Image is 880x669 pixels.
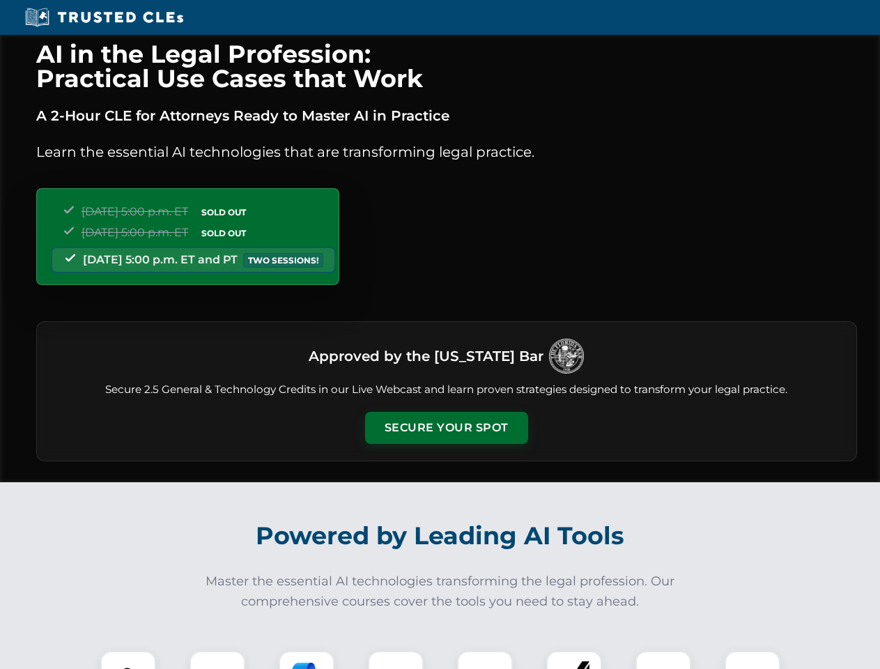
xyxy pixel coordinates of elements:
span: [DATE] 5:00 p.m. ET [82,205,188,218]
button: Secure Your Spot [365,412,528,444]
h3: Approved by the [US_STATE] Bar [309,344,543,369]
p: A 2-Hour CLE for Attorneys Ready to Master AI in Practice [36,105,857,127]
span: SOLD OUT [196,226,251,240]
span: [DATE] 5:00 p.m. ET [82,226,188,239]
h1: AI in the Legal Profession: Practical Use Cases that Work [36,42,857,91]
p: Secure 2.5 General & Technology Credits in our Live Webcast and learn proven strategies designed ... [54,382,840,398]
img: Trusted CLEs [21,7,187,28]
img: Logo [549,339,584,374]
p: Learn the essential AI technologies that are transforming legal practice. [36,141,857,163]
p: Master the essential AI technologies transforming the legal profession. Our comprehensive courses... [196,571,684,612]
span: SOLD OUT [196,205,251,220]
h2: Powered by Leading AI Tools [54,512,826,560]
